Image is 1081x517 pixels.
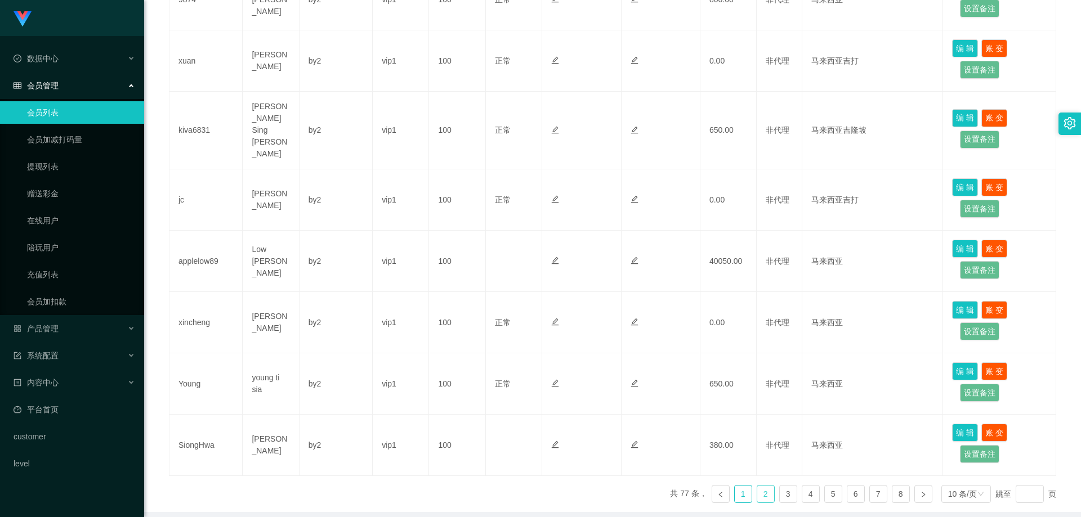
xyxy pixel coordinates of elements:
[700,169,757,231] td: 0.00
[300,231,373,292] td: by2
[631,126,638,134] i: 图标: edit
[27,236,135,259] a: 陪玩用户
[960,384,999,402] button: 设置备注
[981,362,1007,380] button: 账 变
[766,257,789,266] span: 非代理
[981,424,1007,442] button: 账 变
[27,182,135,205] a: 赠送彩金
[766,379,789,388] span: 非代理
[300,292,373,353] td: by2
[700,30,757,92] td: 0.00
[892,485,910,503] li: 8
[631,257,638,264] i: 图标: edit
[766,440,789,449] span: 非代理
[551,318,559,326] i: 图标: edit
[243,231,299,292] td: Low [PERSON_NAME]
[779,485,797,503] li: 3
[14,379,21,386] i: 图标: profile
[300,353,373,415] td: by2
[243,169,299,231] td: [PERSON_NAME]
[914,485,932,503] li: 下一页
[373,353,429,415] td: vip1
[495,195,511,204] span: 正常
[14,452,135,475] a: level
[14,378,59,387] span: 内容中心
[14,55,21,62] i: 图标: check-circle-o
[802,485,819,502] a: 4
[766,195,789,204] span: 非代理
[952,178,978,196] button: 编 辑
[14,11,32,27] img: logo.9652507e.png
[14,81,59,90] span: 会员管理
[802,485,820,503] li: 4
[802,30,944,92] td: 马来西亚吉打
[551,379,559,387] i: 图标: edit
[780,485,797,502] a: 3
[670,485,707,503] li: 共 77 条，
[700,415,757,476] td: 380.00
[551,440,559,448] i: 图标: edit
[960,445,999,463] button: 设置备注
[27,290,135,313] a: 会员加扣款
[373,415,429,476] td: vip1
[802,292,944,353] td: 马来西亚
[373,30,429,92] td: vip1
[243,292,299,353] td: [PERSON_NAME]
[495,318,511,327] span: 正常
[960,261,999,279] button: 设置备注
[429,231,485,292] td: 100
[757,485,775,503] li: 2
[952,301,978,319] button: 编 辑
[1064,117,1076,129] i: 图标: setting
[169,415,243,476] td: SiongHwa
[766,318,789,327] span: 非代理
[373,292,429,353] td: vip1
[373,231,429,292] td: vip1
[757,485,774,502] a: 2
[429,92,485,169] td: 100
[977,491,984,498] i: 图标: down
[952,39,978,57] button: 编 辑
[27,155,135,178] a: 提现列表
[700,353,757,415] td: 650.00
[243,30,299,92] td: [PERSON_NAME]
[429,415,485,476] td: 100
[960,61,999,79] button: 设置备注
[631,56,638,64] i: 图标: edit
[300,169,373,231] td: by2
[27,128,135,151] a: 会员加减打码量
[373,169,429,231] td: vip1
[27,209,135,232] a: 在线用户
[14,352,21,359] i: 图标: form
[960,200,999,218] button: 设置备注
[802,353,944,415] td: 马来西亚
[802,92,944,169] td: 马来西亚吉隆坡
[169,292,243,353] td: xincheng
[243,353,299,415] td: young ti sia
[700,292,757,353] td: 0.00
[551,126,559,134] i: 图标: edit
[981,39,1007,57] button: 账 变
[802,415,944,476] td: 马来西亚
[14,425,135,448] a: customer
[551,56,559,64] i: 图标: edit
[429,292,485,353] td: 100
[847,485,865,503] li: 6
[551,195,559,203] i: 图标: edit
[27,101,135,124] a: 会员列表
[14,82,21,89] i: 图标: table
[870,485,887,502] a: 7
[802,231,944,292] td: 马来西亚
[429,30,485,92] td: 100
[551,257,559,264] i: 图标: edit
[802,169,944,231] td: 马来西亚吉打
[734,485,752,503] li: 1
[243,415,299,476] td: [PERSON_NAME]
[981,240,1007,258] button: 账 变
[960,131,999,149] button: 设置备注
[981,178,1007,196] button: 账 变
[920,491,927,498] i: 图标: right
[952,109,978,127] button: 编 辑
[766,56,789,65] span: 非代理
[429,353,485,415] td: 100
